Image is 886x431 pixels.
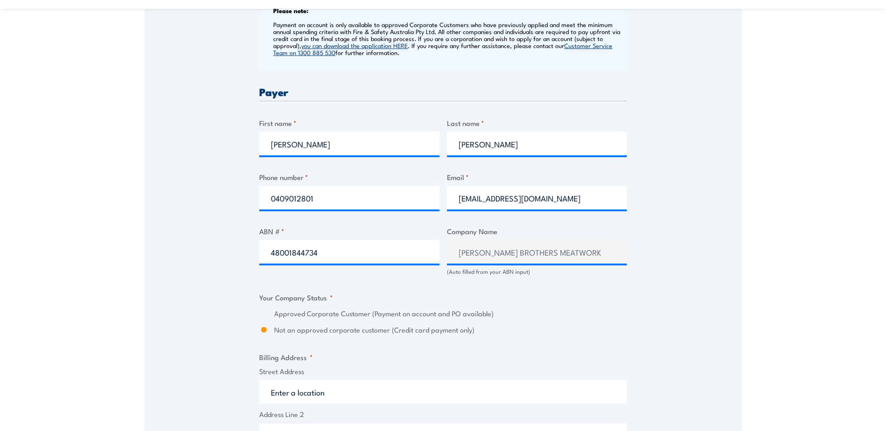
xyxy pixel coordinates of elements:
label: First name [259,118,439,128]
label: Phone number [259,172,439,182]
div: (Auto filled from your ABN input) [447,267,627,276]
label: Email [447,172,627,182]
label: Company Name [447,226,627,236]
label: Last name [447,118,627,128]
input: Enter a location [259,380,627,403]
label: Address Line 2 [259,409,627,420]
legend: Billing Address [259,352,313,362]
p: Payment on account is only available to approved Corporate Customers who have previously applied ... [273,21,624,56]
legend: Your Company Status [259,292,333,303]
b: Please note: [273,6,308,15]
label: Street Address [259,366,627,377]
h3: Payer [259,86,627,97]
a: you can download the application HERE [301,41,408,49]
label: ABN # [259,226,439,236]
label: Not an approved corporate customer (Credit card payment only) [274,325,627,335]
a: Customer Service Team on 1300 885 530 [273,41,612,56]
label: Approved Corporate Customer (Payment on account and PO available) [274,308,627,319]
